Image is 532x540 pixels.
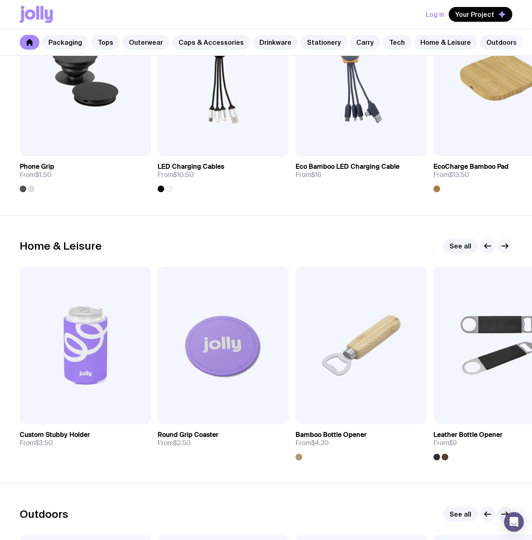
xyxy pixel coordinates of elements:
[504,512,524,532] div: Open Intercom Messenger
[158,431,218,439] h3: Round Grip Coaster
[20,431,90,439] h3: Custom Stubby Holder
[173,170,194,179] span: $10.50
[426,7,445,22] button: Log In
[172,35,250,50] a: Caps & Accessories
[20,439,53,447] span: From
[455,10,494,18] span: Your Project
[20,240,102,252] h2: Home & Leisure
[173,439,191,447] span: $2.50
[311,439,329,447] span: $4.20
[480,35,523,50] a: Outdoors
[158,424,289,454] a: Round Grip CoasterFrom$2.50
[20,171,52,179] span: From
[433,171,469,179] span: From
[350,35,380,50] a: Carry
[383,35,411,50] a: Tech
[296,424,427,460] a: Bamboo Bottle OpenerFrom$4.20
[158,163,224,171] h3: LED Charging Cables
[443,239,478,253] a: See all
[414,35,477,50] a: Home & Leisure
[91,35,120,50] a: Tops
[311,170,321,179] span: $16
[433,163,509,171] h3: EcoCharge Bamboo Pad
[296,171,321,179] span: From
[296,439,329,447] span: From
[20,156,151,192] a: Phone GripFrom$1.50
[158,439,191,447] span: From
[35,170,52,179] span: $1.50
[449,170,469,179] span: $13.50
[296,156,427,186] a: Eco Bamboo LED Charging CableFrom$16
[122,35,170,50] a: Outerwear
[158,156,289,192] a: LED Charging CablesFrom$10.50
[35,439,53,447] span: $3.50
[158,171,194,179] span: From
[433,431,502,439] h3: Leather Bottle Opener
[296,431,367,439] h3: Bamboo Bottle Opener
[296,163,399,171] h3: Eco Bamboo LED Charging Cable
[20,508,68,520] h2: Outdoors
[433,439,457,447] span: From
[449,7,512,22] button: Your Project
[42,35,89,50] a: Packaging
[20,163,54,171] h3: Phone Grip
[20,424,151,454] a: Custom Stubby HolderFrom$3.50
[449,439,457,447] span: $9
[300,35,347,50] a: Stationery
[443,507,478,522] a: See all
[253,35,298,50] a: Drinkware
